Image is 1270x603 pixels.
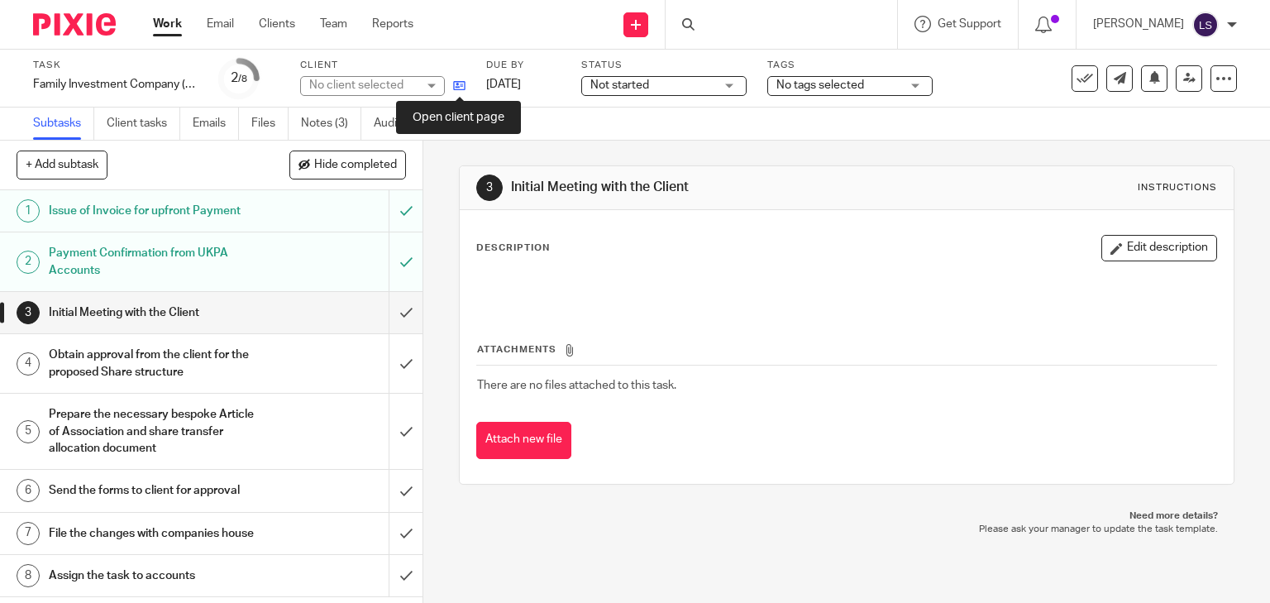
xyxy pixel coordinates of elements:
small: /8 [238,74,247,84]
a: Client tasks [107,108,180,140]
div: 3 [17,301,40,324]
button: Attach new file [476,422,571,459]
p: Need more details? [475,510,1219,523]
a: Files [251,108,289,140]
a: Work [153,16,182,32]
img: Pixie [33,13,116,36]
span: Hide completed [314,159,397,172]
div: 4 [17,352,40,376]
button: + Add subtask [17,151,107,179]
a: Reports [372,16,413,32]
h1: Obtain approval from the client for the proposed Share structure [49,342,265,385]
span: Get Support [938,18,1001,30]
span: [DATE] [486,79,521,90]
h1: File the changes with companies house [49,521,265,546]
div: No client selected [309,77,417,93]
div: 2 [17,251,40,274]
h1: Initial Meeting with the Client [511,179,881,196]
div: 7 [17,522,40,545]
p: Please ask your manager to update the task template. [475,523,1219,536]
span: Attachments [477,345,556,354]
div: Instructions [1138,181,1217,194]
span: No tags selected [776,79,864,91]
h1: Payment Confirmation from UKPA Accounts [49,241,265,283]
label: Client [300,59,466,72]
span: Not started [590,79,649,91]
h1: Initial Meeting with the Client [49,300,265,325]
button: Edit description [1101,235,1217,261]
a: Emails [193,108,239,140]
label: Due by [486,59,561,72]
a: Clients [259,16,295,32]
div: 2 [231,69,247,88]
label: Status [581,59,747,72]
img: svg%3E [1192,12,1219,38]
div: 6 [17,479,40,502]
a: Audit logs [374,108,437,140]
p: [PERSON_NAME] [1093,16,1184,32]
div: Family Investment Company (FIC) [33,76,198,93]
label: Task [33,59,198,72]
div: 1 [17,199,40,223]
p: Description [476,242,550,255]
h1: Issue of Invoice for upfront Payment [49,199,265,223]
div: 5 [17,420,40,443]
button: Hide completed [289,151,406,179]
span: There are no files attached to this task. [477,380,676,391]
a: Notes (3) [301,108,361,140]
h1: Prepare the necessary bespoke Article of Association and share transfer allocation document [49,402,265,461]
div: 3 [476,175,503,201]
h1: Assign the task to accounts [49,563,265,588]
h1: Send the forms to client for approval [49,478,265,503]
label: Tags [767,59,933,72]
a: Email [207,16,234,32]
a: Team [320,16,347,32]
a: Subtasks [33,108,94,140]
div: 8 [17,564,40,587]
